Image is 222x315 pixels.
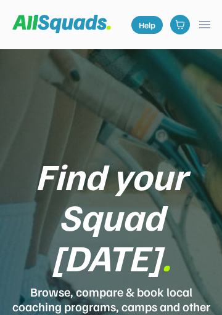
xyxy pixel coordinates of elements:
div: Find your Squad [DATE] [7,155,215,277]
button: menu [197,17,212,32]
img: Squad%20Logo.svg [12,15,111,33]
font: . [162,233,171,280]
a: Help [131,16,163,34]
img: shopping-cart-01%20%281%29.svg [175,20,185,30]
